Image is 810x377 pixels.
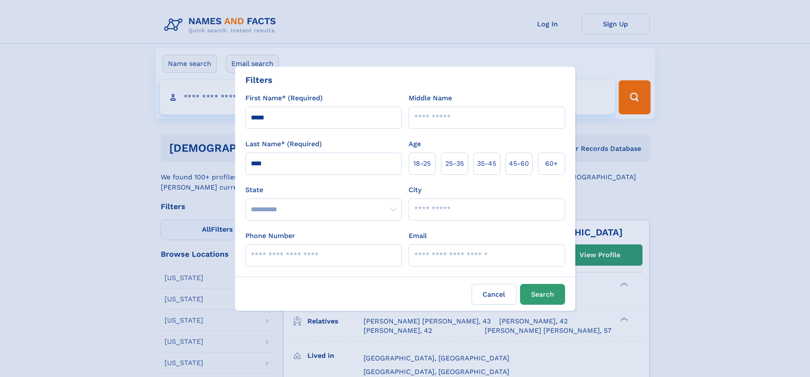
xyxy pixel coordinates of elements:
label: State [245,185,402,195]
span: 45‑60 [509,159,529,169]
button: Search [520,284,565,305]
label: Age [409,139,421,149]
span: 18‑25 [413,159,431,169]
div: Filters [245,74,273,86]
label: City [409,185,421,195]
label: Last Name* (Required) [245,139,322,149]
label: Phone Number [245,231,295,241]
span: 25‑35 [445,159,464,169]
span: 35‑45 [477,159,496,169]
label: Email [409,231,427,241]
label: Cancel [472,284,517,305]
label: First Name* (Required) [245,93,323,103]
label: Middle Name [409,93,452,103]
span: 60+ [545,159,558,169]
